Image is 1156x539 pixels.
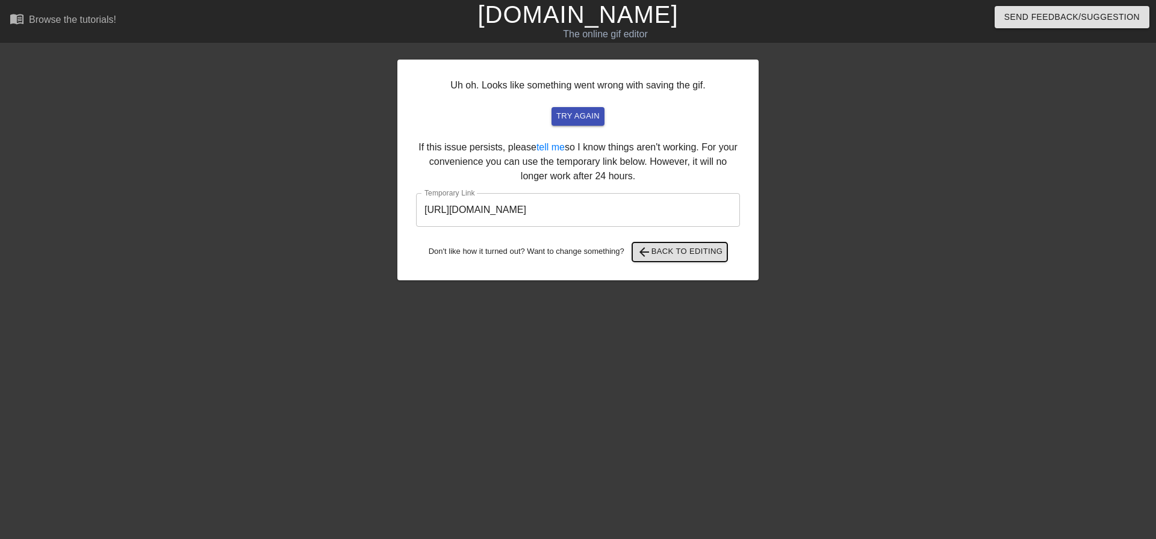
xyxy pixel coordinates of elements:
[10,11,24,26] span: menu_book
[637,245,723,259] span: Back to Editing
[632,242,728,262] button: Back to Editing
[397,60,759,280] div: Uh oh. Looks like something went wrong with saving the gif. If this issue persists, please so I k...
[552,107,604,126] button: try again
[10,11,116,30] a: Browse the tutorials!
[477,1,678,28] a: [DOMAIN_NAME]
[416,242,740,262] div: Don't like how it turned out? Want to change something?
[995,6,1149,28] button: Send Feedback/Suggestion
[29,14,116,25] div: Browse the tutorials!
[637,245,651,259] span: arrow_back
[556,109,600,123] span: try again
[1004,10,1140,25] span: Send Feedback/Suggestion
[416,193,740,227] input: bare
[536,142,565,152] a: tell me
[391,27,819,42] div: The online gif editor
